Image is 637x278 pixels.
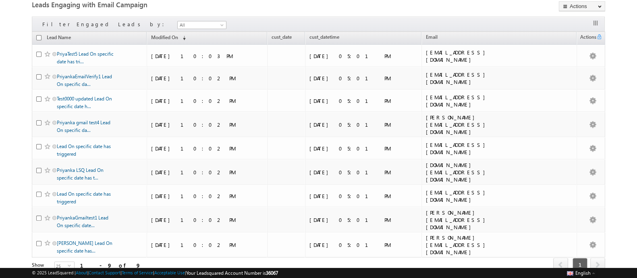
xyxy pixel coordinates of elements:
[573,258,587,272] span: 1
[154,270,185,275] a: Acceptable Use
[43,33,75,44] a: Lead Name
[57,73,112,87] a: PriyankaEmailVerify1 Lead On specific da...
[57,119,110,133] a: Priyanka gmail test4 Lead On specific da...
[32,261,48,269] div: Show
[553,259,568,272] a: prev
[426,161,537,183] div: [DOMAIN_NAME][EMAIL_ADDRESS][DOMAIN_NAME]
[426,141,537,156] div: [EMAIL_ADDRESS][DOMAIN_NAME]
[57,215,108,228] a: PriyankaGmailtest1 Lead On specific date...
[57,96,112,109] a: Test0000 updated Lead On specific date h...
[309,97,418,105] div: [DATE] 05:01 PM
[57,143,111,157] a: Lead On specific date has triggered
[426,209,537,231] div: [PERSON_NAME][EMAIL_ADDRESS][DOMAIN_NAME]
[309,121,418,128] div: [DATE] 05:01 PM
[565,268,597,278] button: English
[42,21,169,28] div: Filter Engaged Leads by:
[309,34,339,40] span: cust_datetime
[151,169,262,176] div: [DATE] 10:02 PM
[151,52,262,60] div: [DATE] 10:03 PM
[426,189,537,203] div: [EMAIL_ADDRESS][DOMAIN_NAME]
[57,191,111,205] a: Lead On specific date has triggered
[309,52,418,60] div: [DATE] 05:01 PM
[426,234,537,256] div: [PERSON_NAME][EMAIL_ADDRESS][DOMAIN_NAME]
[309,75,418,82] div: [DATE] 05:01 PM
[309,145,418,152] div: [DATE] 05:01 PM
[32,269,278,277] span: © 2025 LeadSquared | | | | |
[426,71,537,86] div: [EMAIL_ADDRESS][DOMAIN_NAME]
[559,1,605,11] button: Actions
[151,97,262,105] div: [DATE] 10:02 PM
[426,34,438,40] span: Email
[122,270,153,275] a: Terms of Service
[590,259,605,272] a: next
[309,169,418,176] div: [DATE] 05:01 PM
[57,240,112,254] a: [PERSON_NAME] Lead On specific date has...
[151,75,262,82] div: [DATE] 10:02 PM
[577,33,596,44] span: Actions
[89,270,120,275] a: Contact Support
[177,21,226,29] a: All
[151,145,262,152] div: [DATE] 10:02 PM
[309,241,418,249] div: [DATE] 05:01 PM
[186,270,278,276] span: Your Leadsquared Account Number is
[268,33,296,44] a: cust_date
[178,21,223,29] span: All
[57,167,104,181] a: Priyanka LSQ Lead On specific date has t...
[151,216,262,224] div: [DATE] 10:02 PM
[147,33,190,44] a: Modified On (sorted descending)
[575,270,591,276] span: English
[272,34,292,40] span: cust_date
[305,33,343,44] a: cust_datetime
[76,270,87,275] a: About
[80,261,141,270] div: 1 - 9 of 9
[151,121,262,128] div: [DATE] 10:02 PM
[309,216,418,224] div: [DATE] 05:01 PM
[32,1,409,13] div: Leads Engaging with Email Campaign
[426,114,537,136] div: [PERSON_NAME][EMAIL_ADDRESS][DOMAIN_NAME]
[422,33,442,44] a: Email
[426,94,537,108] div: [EMAIL_ADDRESS][DOMAIN_NAME]
[151,192,262,200] div: [DATE] 10:02 PM
[151,34,178,40] span: Modified On
[55,262,68,271] span: 25
[309,192,418,200] div: [DATE] 05:01 PM
[426,49,537,63] div: [EMAIL_ADDRESS][DOMAIN_NAME]
[57,51,114,65] a: PriyaTest5 Lead On specific date has tri...
[266,270,278,276] span: 36067
[151,241,262,249] div: [DATE] 10:02 PM
[179,35,186,41] span: (sorted descending)
[68,264,74,268] span: select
